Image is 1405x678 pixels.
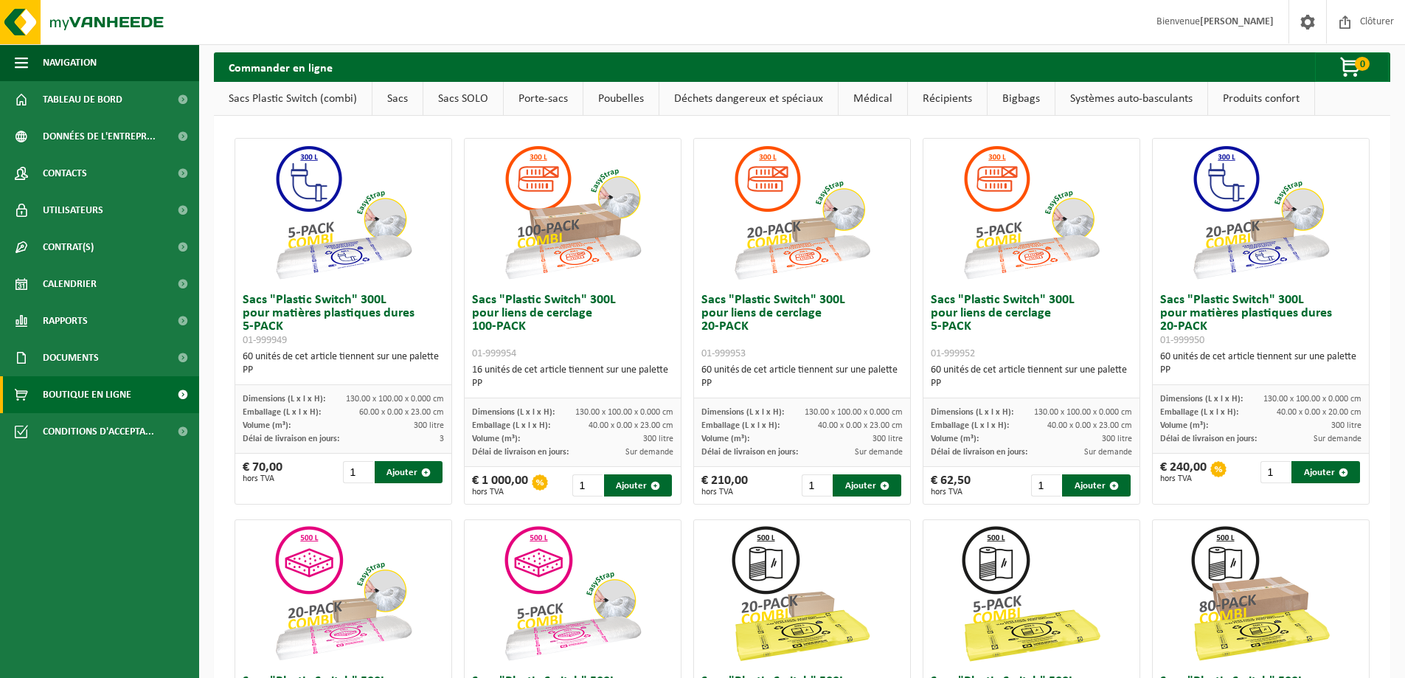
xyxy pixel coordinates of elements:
[43,229,94,266] span: Contrat(s)
[1160,294,1361,347] h3: Sacs "Plastic Switch" 300L pour matières plastiques dures 20-PACK
[931,474,971,497] div: € 62,50
[855,448,903,457] span: Sur demande
[504,82,583,116] a: Porte-sacs
[1208,82,1314,116] a: Produits confort
[931,364,1132,390] div: 60 unités de cet article tiennent sur une palette
[346,395,444,404] span: 130.00 x 100.00 x 0.000 cm
[1034,408,1132,417] span: 130.00 x 100.00 x 0.000 cm
[931,348,975,359] span: 01-999952
[243,461,282,483] div: € 70,00
[343,461,372,483] input: 1
[1291,461,1360,483] button: Ajouter
[701,435,749,443] span: Volume (m³):
[1260,461,1290,483] input: 1
[575,408,673,417] span: 130.00 x 100.00 x 0.000 cm
[472,408,555,417] span: Dimensions (L x l x H):
[1187,520,1334,668] img: 01-999968
[701,408,784,417] span: Dimensions (L x l x H):
[472,364,673,390] div: 16 unités de cet article tiennent sur une palette
[243,435,339,443] span: Délai de livraison en jours:
[931,408,1013,417] span: Dimensions (L x l x H):
[43,118,156,155] span: Données de l'entrepr...
[1160,474,1207,483] span: hors TVA
[701,348,746,359] span: 01-999953
[1160,408,1238,417] span: Emballage (L x l x H):
[701,364,903,390] div: 60 unités de cet article tiennent sur une palette
[701,377,903,390] div: PP
[43,81,122,118] span: Tableau de bord
[472,377,673,390] div: PP
[1047,421,1132,430] span: 40.00 x 0.00 x 23.00 cm
[43,376,131,413] span: Boutique en ligne
[659,82,838,116] a: Déchets dangereux et spéciaux
[1084,448,1132,457] span: Sur demande
[43,44,97,81] span: Navigation
[214,82,372,116] a: Sacs Plastic Switch (combi)
[243,395,325,404] span: Dimensions (L x l x H):
[931,421,1009,430] span: Emballage (L x l x H):
[957,520,1105,668] img: 01-999963
[1331,421,1361,430] span: 300 litre
[1315,52,1389,82] button: 0
[1160,395,1243,404] span: Dimensions (L x l x H):
[472,474,528,497] div: € 1 000,00
[805,408,903,417] span: 130.00 x 100.00 x 0.000 cm
[472,294,673,360] h3: Sacs "Plastic Switch" 300L pour liens de cerclage 100-PACK
[499,139,646,286] img: 01-999954
[472,488,528,497] span: hors TVA
[472,435,520,443] span: Volume (m³):
[701,421,780,430] span: Emballage (L x l x H):
[472,348,516,359] span: 01-999954
[243,421,291,430] span: Volume (m³):
[1200,16,1274,27] strong: [PERSON_NAME]
[1160,350,1361,377] div: 60 unités de cet article tiennent sur une palette
[701,488,748,497] span: hors TVA
[701,294,903,360] h3: Sacs "Plastic Switch" 300L pour liens de cerclage 20-PACK
[423,82,503,116] a: Sacs SOLO
[988,82,1055,116] a: Bigbags
[243,294,444,347] h3: Sacs "Plastic Switch" 300L pour matières plastiques dures 5-PACK
[701,448,798,457] span: Délai de livraison en jours:
[1160,461,1207,483] div: € 240,00
[1160,335,1204,346] span: 01-999950
[589,421,673,430] span: 40.00 x 0.00 x 23.00 cm
[1062,474,1131,497] button: Ajouter
[802,474,831,497] input: 1
[1102,435,1132,443] span: 300 litre
[931,435,979,443] span: Volume (m³):
[818,421,903,430] span: 40.00 x 0.00 x 23.00 cm
[440,435,444,443] span: 3
[359,408,444,417] span: 60.00 x 0.00 x 23.00 cm
[43,266,97,302] span: Calendrier
[243,474,282,483] span: hors TVA
[583,82,659,116] a: Poubelles
[43,192,103,229] span: Utilisateurs
[414,421,444,430] span: 300 litre
[243,335,287,346] span: 01-999949
[572,474,602,497] input: 1
[643,435,673,443] span: 300 litre
[833,474,901,497] button: Ajouter
[269,139,417,286] img: 01-999949
[499,520,646,668] img: 01-999955
[931,448,1027,457] span: Délai de livraison en jours:
[243,408,321,417] span: Emballage (L x l x H):
[43,339,99,376] span: Documents
[243,350,444,377] div: 60 unités de cet article tiennent sur une palette
[957,139,1105,286] img: 01-999952
[472,448,569,457] span: Délai de livraison en jours:
[1160,435,1257,443] span: Délai de livraison en jours:
[839,82,907,116] a: Médical
[269,520,417,668] img: 01-999956
[43,413,154,450] span: Conditions d'accepta...
[43,155,87,192] span: Contacts
[1160,421,1208,430] span: Volume (m³):
[1031,474,1061,497] input: 1
[604,474,673,497] button: Ajouter
[372,82,423,116] a: Sacs
[728,139,875,286] img: 01-999953
[43,302,88,339] span: Rapports
[375,461,443,483] button: Ajouter
[243,364,444,377] div: PP
[1187,139,1334,286] img: 01-999950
